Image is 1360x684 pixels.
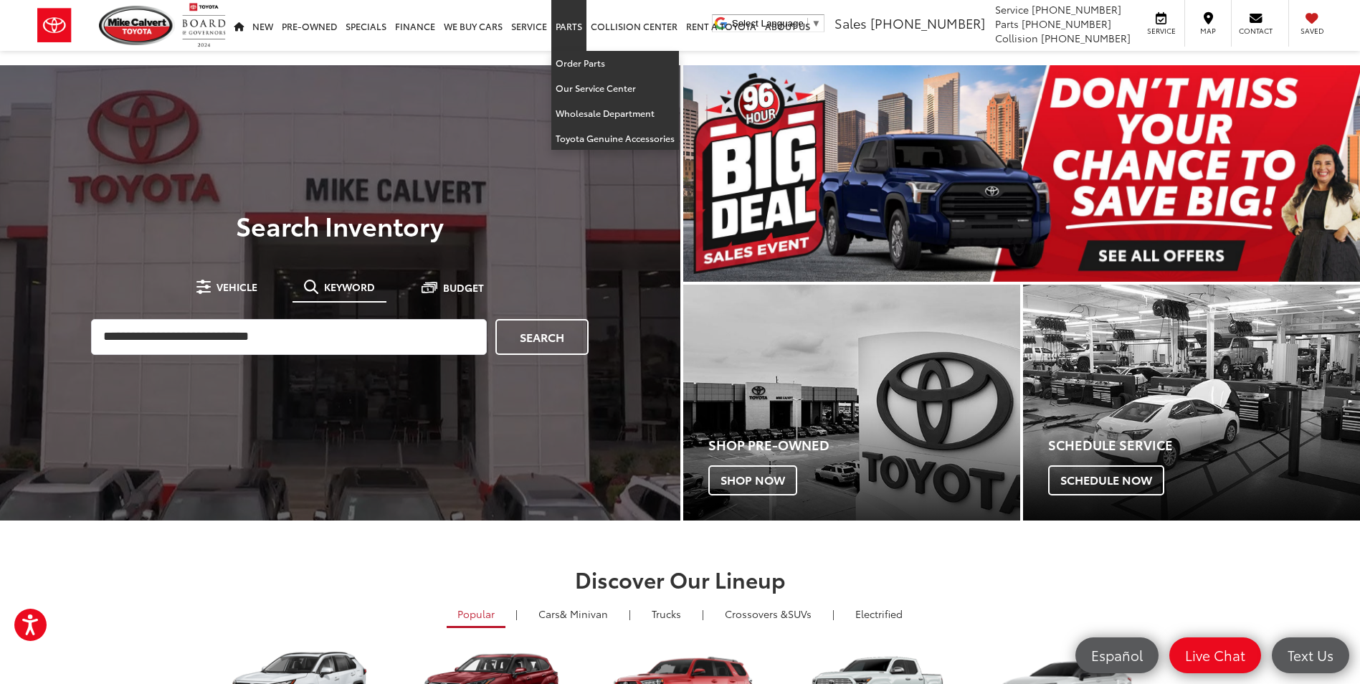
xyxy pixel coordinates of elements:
span: [PHONE_NUMBER] [1022,16,1111,31]
span: Service [995,2,1029,16]
li: | [829,607,838,621]
li: | [512,607,521,621]
span: Shop Now [708,465,797,495]
span: Schedule Now [1048,465,1164,495]
a: Español [1075,637,1159,673]
a: Our Service Center [551,76,679,101]
li: | [625,607,634,621]
span: Text Us [1280,646,1341,664]
a: Wholesale Department [551,101,679,126]
h2: Discover Our Lineup [175,567,1186,591]
span: Map [1192,26,1224,36]
span: Collision [995,31,1038,45]
span: ▼ [812,18,821,29]
span: Service [1145,26,1177,36]
h4: Schedule Service [1048,438,1360,452]
span: & Minivan [560,607,608,621]
li: | [698,607,708,621]
a: Text Us [1272,637,1349,673]
a: Live Chat [1169,637,1261,673]
a: Popular [447,602,505,628]
span: Vehicle [217,282,257,292]
span: Saved [1296,26,1328,36]
a: Trucks [641,602,692,626]
img: Mike Calvert Toyota [99,6,175,45]
span: Sales [834,14,867,32]
span: Español [1084,646,1150,664]
a: Electrified [845,602,913,626]
div: Toyota [1023,285,1360,521]
span: [PHONE_NUMBER] [1032,2,1121,16]
span: Live Chat [1178,646,1252,664]
h4: Shop Pre-Owned [708,438,1020,452]
span: Contact [1239,26,1273,36]
a: Search [495,319,589,355]
a: SUVs [714,602,822,626]
span: [PHONE_NUMBER] [1041,31,1131,45]
a: Cars [528,602,619,626]
span: Crossovers & [725,607,788,621]
a: Schedule Service Schedule Now [1023,285,1360,521]
h3: Search Inventory [60,211,620,239]
span: Parts [995,16,1019,31]
span: [PHONE_NUMBER] [870,14,985,32]
a: Order Parts: Opens in a new tab [551,51,679,76]
a: Shop Pre-Owned Shop Now [683,285,1020,521]
div: Toyota [683,285,1020,521]
span: Keyword [324,282,375,292]
a: Toyota Genuine Accessories [551,126,679,151]
span: Budget [443,282,484,293]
